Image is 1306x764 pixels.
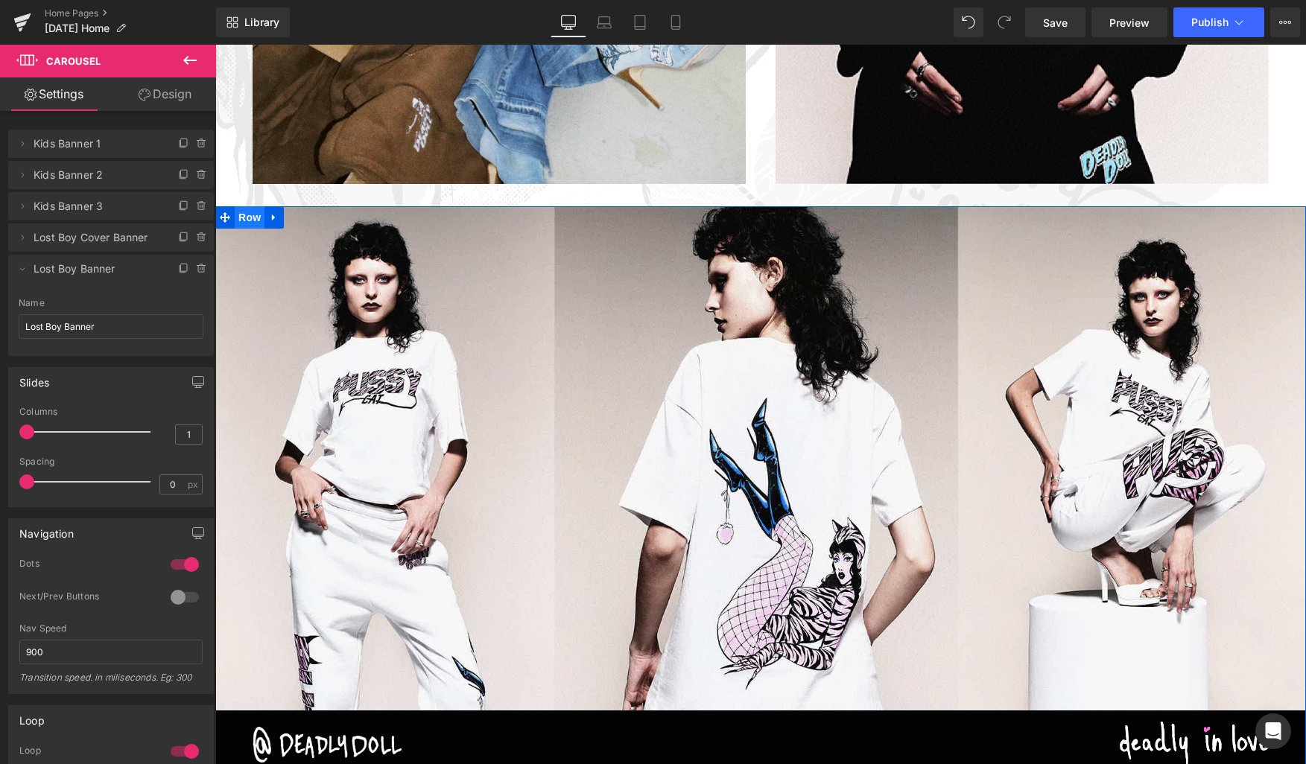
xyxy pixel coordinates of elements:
[19,162,49,184] span: Row
[19,298,203,308] div: Name
[34,192,159,220] span: Kids Banner 3
[1191,16,1229,28] span: Publish
[1255,713,1291,749] div: Open Intercom Messenger
[216,7,290,37] a: New Library
[19,407,203,417] div: Columns
[111,77,219,111] a: Design
[1043,15,1068,31] span: Save
[45,7,216,19] a: Home Pages
[989,7,1019,37] button: Redo
[658,7,694,37] a: Mobile
[551,7,586,37] a: Desktop
[586,7,622,37] a: Laptop
[1091,7,1167,37] a: Preview
[19,368,49,389] div: Slides
[19,558,156,573] div: Dots
[49,162,69,184] a: Expand / Collapse
[1173,7,1264,37] button: Publish
[19,672,203,693] div: Transition speed. in miliseconds. Eg: 300
[19,706,45,727] div: Loop
[34,223,159,252] span: Lost Boy Cover Banner
[34,255,159,283] span: Lost Boy Banner
[188,480,200,489] span: px
[19,519,74,540] div: Navigation
[45,22,110,34] span: [DATE] Home
[622,7,658,37] a: Tablet
[19,590,156,606] div: Next/Prev Buttons
[1109,15,1150,31] span: Preview
[19,745,156,760] div: Loop
[954,7,983,37] button: Undo
[19,456,203,467] div: Spacing
[1270,7,1300,37] button: More
[34,161,159,189] span: Kids Banner 2
[34,130,159,158] span: Kids Banner 1
[244,16,279,29] span: Library
[46,55,101,67] span: Carousel
[19,623,203,634] div: Nav Speed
